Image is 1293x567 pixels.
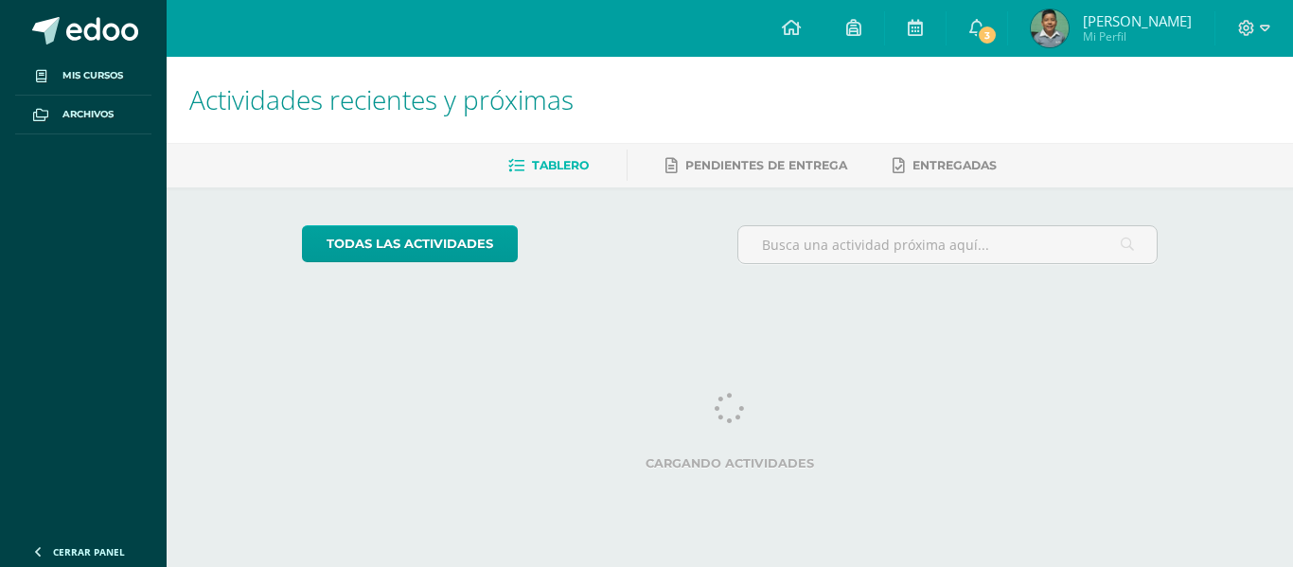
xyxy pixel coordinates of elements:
span: Pendientes de entrega [685,158,847,172]
label: Cargando actividades [302,456,1159,470]
a: todas las Actividades [302,225,518,262]
span: Actividades recientes y próximas [189,81,574,117]
span: Entregadas [912,158,997,172]
span: 3 [977,25,998,45]
input: Busca una actividad próxima aquí... [738,226,1158,263]
a: Tablero [508,151,589,181]
a: Entregadas [893,151,997,181]
span: Archivos [62,107,114,122]
img: 41ca0d4eba1897cd241970e06f97e7d4.png [1031,9,1069,47]
a: Mis cursos [15,57,151,96]
span: Cerrar panel [53,545,125,558]
span: [PERSON_NAME] [1083,11,1192,30]
a: Archivos [15,96,151,134]
a: Pendientes de entrega [665,151,847,181]
span: Tablero [532,158,589,172]
span: Mi Perfil [1083,28,1192,44]
span: Mis cursos [62,68,123,83]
